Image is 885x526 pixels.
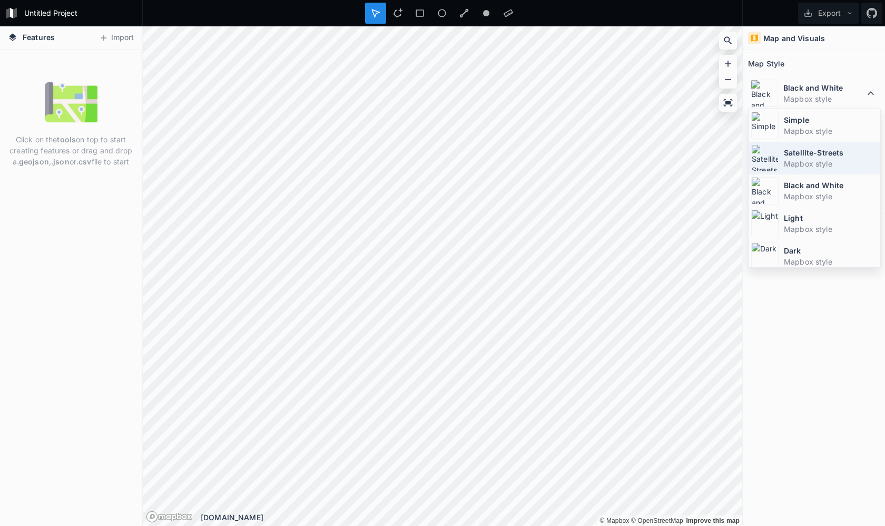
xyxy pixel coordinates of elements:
[783,93,864,104] dd: Mapbox style
[751,80,778,107] img: Black and White
[784,191,878,202] dd: Mapbox style
[751,177,779,204] img: Black and White
[631,517,683,524] a: OpenStreetMap
[201,512,742,523] div: [DOMAIN_NAME]
[686,517,740,524] a: Map feedback
[784,245,878,256] dt: Dark
[751,242,779,270] img: Dark
[784,223,878,235] dd: Mapbox style
[784,125,878,137] dd: Mapbox style
[51,157,70,166] strong: .json
[751,144,779,172] img: Satellite-Streets
[146,511,192,523] a: Mapbox logo
[798,3,859,24] button: Export
[57,135,76,144] strong: tools
[599,517,629,524] a: Mapbox
[763,33,825,44] h4: Map and Visuals
[748,55,784,72] h2: Map Style
[784,212,878,223] dt: Light
[784,147,878,158] dt: Satellite-Streets
[17,157,49,166] strong: .geojson
[751,210,779,237] img: Light
[784,158,878,169] dd: Mapbox style
[45,76,97,129] img: empty
[8,134,134,167] p: Click on the on top to start creating features or drag and drop a , or file to start
[23,32,55,43] span: Features
[94,30,139,46] button: Import
[784,180,878,191] dt: Black and White
[76,157,92,166] strong: .csv
[784,256,878,267] dd: Mapbox style
[783,82,864,93] dt: Black and White
[784,114,878,125] dt: Simple
[751,112,779,139] img: Simple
